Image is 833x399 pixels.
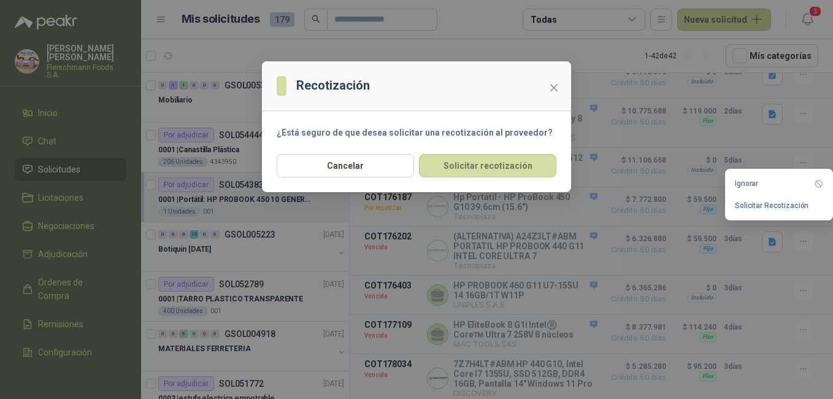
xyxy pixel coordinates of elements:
[544,78,564,98] button: Close
[419,154,556,177] button: Solicitar recotización
[277,154,414,177] button: Cancelar
[296,76,370,95] h3: Recotización
[549,83,559,93] span: close
[277,128,553,138] strong: ¿Está seguro de que desea solicitar una recotización al proveedor?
